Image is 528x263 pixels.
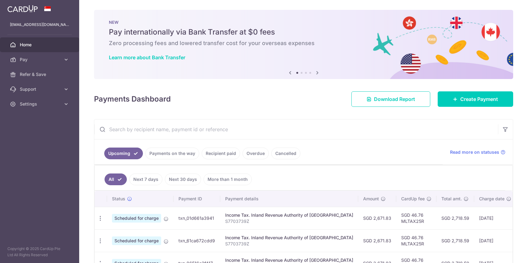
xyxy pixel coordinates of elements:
[225,218,353,224] p: S7703739Z
[112,236,161,245] span: Scheduled for charge
[202,148,240,159] a: Recipient paid
[112,196,125,202] span: Status
[225,212,353,218] div: Income Tax. Inland Revenue Authority of [GEOGRAPHIC_DATA]
[109,20,498,25] p: NEW
[358,207,396,229] td: SGD 2,671.83
[109,40,498,47] h6: Zero processing fees and lowered transfer cost for your overseas expenses
[441,196,462,202] span: Total amt.
[104,148,143,159] a: Upcoming
[460,95,498,103] span: Create Payment
[105,173,127,185] a: All
[20,101,61,107] span: Settings
[436,207,474,229] td: SGD 2,718.59
[174,191,220,207] th: Payment ID
[450,149,505,155] a: Read more on statuses
[363,196,379,202] span: Amount
[7,5,38,12] img: CardUp
[94,94,171,105] h4: Payments Dashboard
[450,149,499,155] span: Read more on statuses
[396,207,436,229] td: SGD 46.76 MLTAX25R
[174,229,220,252] td: txn_61ca672cdd9
[20,71,61,77] span: Refer & Save
[358,229,396,252] td: SGD 2,671.83
[20,86,61,92] span: Support
[474,229,516,252] td: [DATE]
[396,229,436,252] td: SGD 46.76 MLTAX25R
[109,27,498,37] h5: Pay internationally via Bank Transfer at $0 fees
[401,196,425,202] span: CardUp fee
[145,148,199,159] a: Payments on the way
[165,173,201,185] a: Next 30 days
[225,235,353,241] div: Income Tax. Inland Revenue Authority of [GEOGRAPHIC_DATA]
[220,191,358,207] th: Payment details
[204,173,252,185] a: More than 1 month
[225,241,353,247] p: S7703739Z
[479,196,504,202] span: Charge date
[112,214,161,223] span: Scheduled for charge
[109,54,185,61] a: Learn more about Bank Transfer
[474,207,516,229] td: [DATE]
[174,207,220,229] td: txn_01d661a3941
[436,229,474,252] td: SGD 2,718.59
[20,42,61,48] span: Home
[351,91,430,107] a: Download Report
[438,91,513,107] a: Create Payment
[20,56,61,63] span: Pay
[129,173,162,185] a: Next 7 days
[10,22,69,28] p: [EMAIL_ADDRESS][DOMAIN_NAME]
[94,119,498,139] input: Search by recipient name, payment id or reference
[94,10,513,79] img: Bank transfer banner
[488,244,522,260] iframe: Opens a widget where you can find more information
[271,148,300,159] a: Cancelled
[243,148,269,159] a: Overdue
[374,95,415,103] span: Download Report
